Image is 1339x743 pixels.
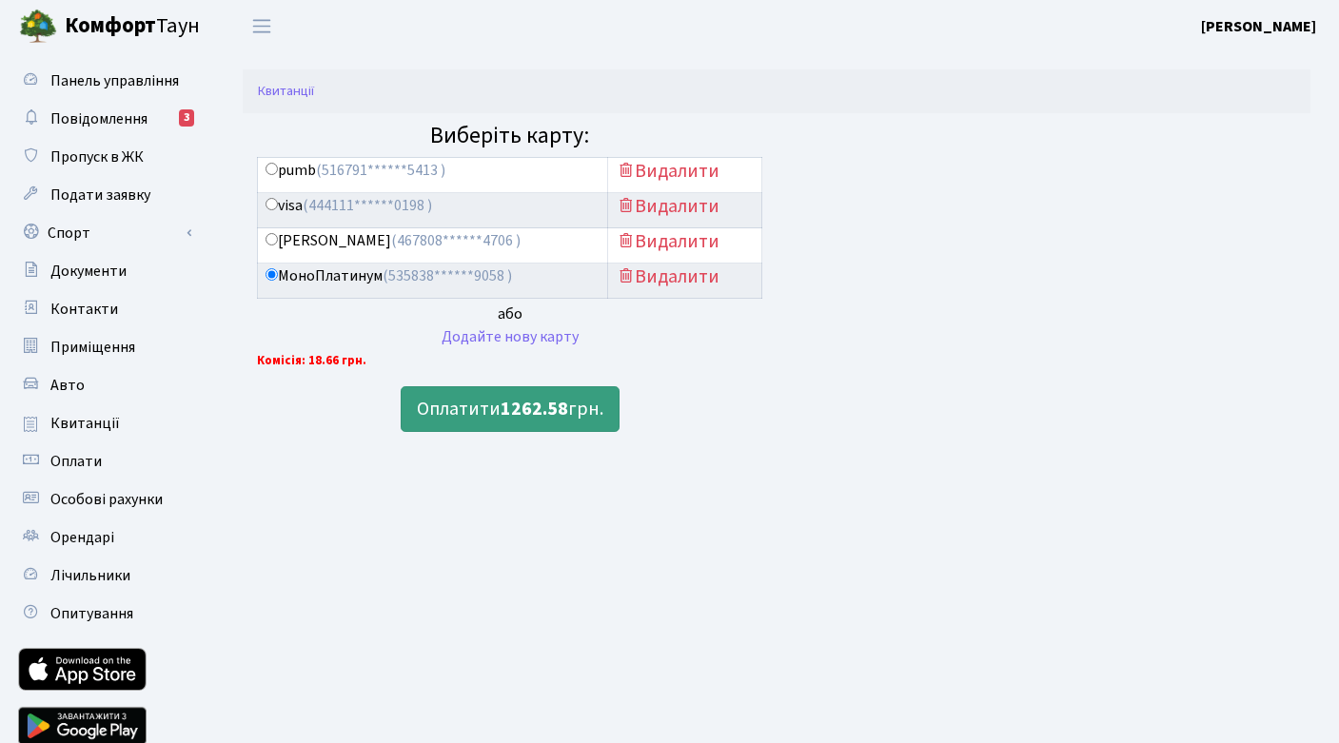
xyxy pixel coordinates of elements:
img: logo.png [19,8,57,46]
a: Лічильники [10,557,200,595]
a: Опитування [10,595,200,633]
b: 1262.58 [501,396,568,422]
span: Оплати [50,451,102,472]
a: Панель управління [10,62,200,100]
h5: Видалити [616,265,754,288]
a: Приміщення [10,328,200,366]
input: [PERSON_NAME](467808******4706 ) [266,233,278,245]
a: Оплати [10,442,200,480]
div: 3 [179,109,194,127]
span: Повідомлення [50,108,148,129]
a: Подати заявку [10,176,200,214]
span: Подати заявку [50,185,150,205]
span: Пропуск в ЖК [50,147,144,167]
h4: Виберіть карту: [257,123,762,150]
a: Авто [10,366,200,404]
a: Повідомлення3 [10,100,200,138]
a: Квитанції [258,81,314,101]
a: Орендарі [10,518,200,557]
span: Квитанції [50,413,120,434]
a: Особові рахунки [10,480,200,518]
span: Авто [50,375,85,396]
div: Додайте нову карту [257,325,762,348]
a: Документи [10,252,200,290]
b: [PERSON_NAME] [1201,16,1316,37]
a: Пропуск в ЖК [10,138,200,176]
div: або [257,303,762,325]
span: Орендарі [50,527,114,548]
a: Контакти [10,290,200,328]
h5: Видалити [616,195,754,218]
h5: Видалити [616,160,754,183]
label: visa [266,195,432,217]
button: Оплатити1262.58грн. [401,386,620,432]
span: Таун [65,10,200,43]
span: Документи [50,261,127,282]
b: Комісія: 18.66 грн. [257,352,366,369]
span: Контакти [50,299,118,320]
b: Комфорт [65,10,156,41]
label: [PERSON_NAME] [266,230,521,252]
input: МоноПлатинум(535838******9058 ) [266,268,278,281]
label: pumb [266,160,445,182]
label: МоноПлатинум [266,265,512,287]
button: Переключити навігацію [238,10,286,42]
a: Спорт [10,214,200,252]
span: Особові рахунки [50,489,163,510]
span: Приміщення [50,337,135,358]
span: Опитування [50,603,133,624]
a: Квитанції [10,404,200,442]
h5: Видалити [616,230,754,253]
span: Панель управління [50,70,179,91]
a: [PERSON_NAME] [1201,15,1316,38]
span: Лічильники [50,565,130,586]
